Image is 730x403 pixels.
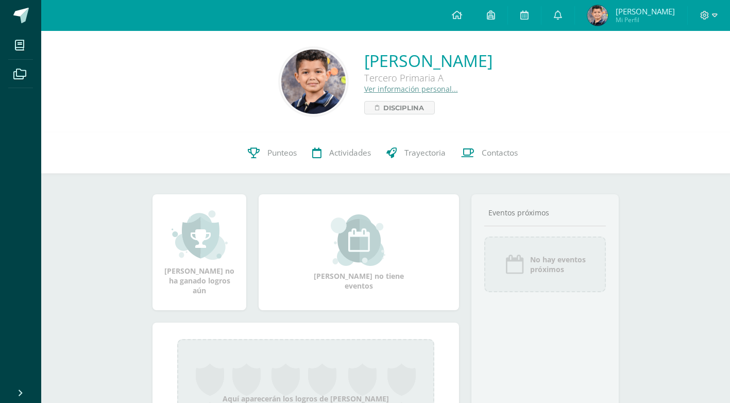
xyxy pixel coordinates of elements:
span: Contactos [482,147,518,158]
a: Trayectoria [379,132,453,174]
span: Trayectoria [404,147,446,158]
span: Punteos [267,147,297,158]
img: achievement_small.png [172,209,228,261]
span: [PERSON_NAME] [616,6,675,16]
a: Ver información personal... [364,84,458,94]
img: event_icon.png [504,254,525,275]
span: Disciplina [383,102,424,114]
img: c5a8f15578658a6a3b1d0725f7602c81.png [281,49,346,114]
div: [PERSON_NAME] no ha ganado logros aún [163,209,236,295]
span: Mi Perfil [616,15,675,24]
a: Contactos [453,132,525,174]
img: event_small.png [331,214,387,266]
div: Eventos próximos [484,208,606,217]
a: Disciplina [364,101,435,114]
span: No hay eventos próximos [530,255,586,274]
a: Punteos [240,132,304,174]
span: Actividades [329,147,371,158]
a: [PERSON_NAME] [364,49,493,72]
div: [PERSON_NAME] no tiene eventos [308,214,411,291]
a: Actividades [304,132,379,174]
div: Tercero Primaria A [364,72,493,84]
img: ba2ab28dfb00045329334569d6839517.png [587,5,608,26]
